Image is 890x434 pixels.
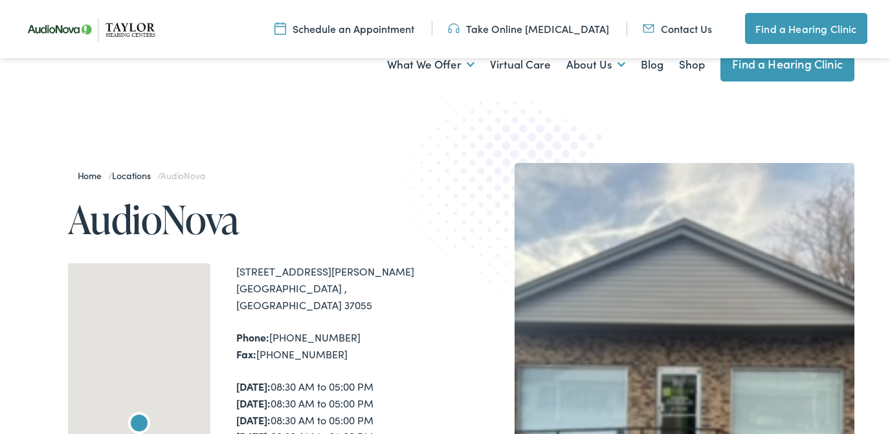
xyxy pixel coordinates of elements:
a: Shop [679,41,705,89]
span: AudioNova [161,169,205,182]
img: utility icon [448,21,460,36]
img: utility icon [643,21,654,36]
a: About Us [566,41,625,89]
a: Find a Hearing Clinic [745,13,867,44]
div: [PHONE_NUMBER] [PHONE_NUMBER] [236,329,445,362]
img: utility icon [274,21,286,36]
a: Contact Us [643,21,712,36]
a: Home [78,169,108,182]
a: Find a Hearing Clinic [720,47,854,81]
strong: [DATE]: [236,396,271,410]
strong: Phone: [236,330,269,344]
h1: AudioNova [68,198,445,241]
span: / / [78,169,205,182]
a: Take Online [MEDICAL_DATA] [448,21,609,36]
a: Schedule an Appointment [274,21,414,36]
strong: Fax: [236,347,256,361]
a: Locations [112,169,157,182]
div: [STREET_ADDRESS][PERSON_NAME] [GEOGRAPHIC_DATA] , [GEOGRAPHIC_DATA] 37055 [236,263,445,313]
strong: [DATE]: [236,379,271,393]
a: What We Offer [387,41,474,89]
strong: [DATE]: [236,413,271,427]
a: Virtual Care [490,41,551,89]
a: Blog [641,41,663,89]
